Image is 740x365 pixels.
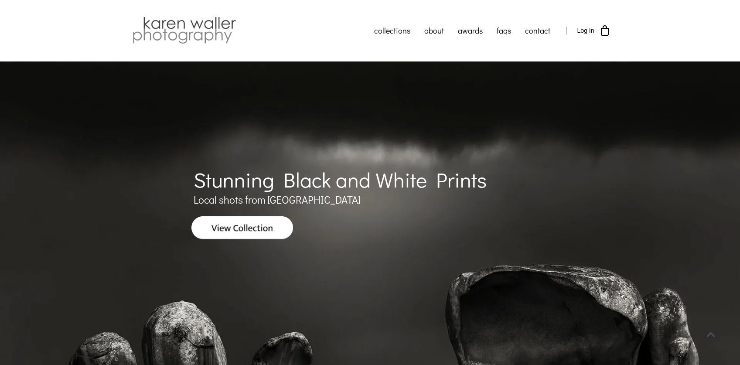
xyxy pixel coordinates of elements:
[490,20,518,41] a: faqs
[451,20,490,41] a: awards
[699,324,723,348] a: Scroll To Top
[194,166,487,193] span: Stunning Black and White Prints
[518,20,557,41] a: contact
[194,193,361,206] span: Local shots from [GEOGRAPHIC_DATA]
[367,20,417,41] a: collections
[130,15,238,46] img: Karen Waller Photography
[577,27,594,34] span: Log In
[417,20,451,41] a: about
[191,216,293,239] img: View Collection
